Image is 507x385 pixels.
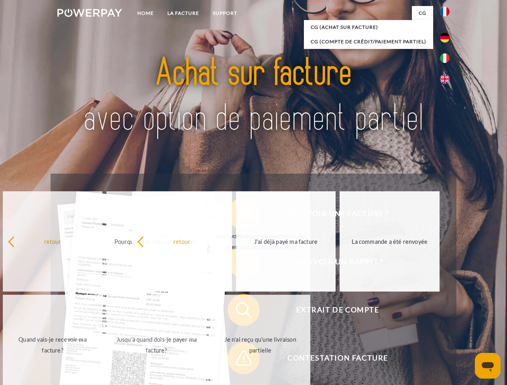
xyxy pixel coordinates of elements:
[344,236,435,247] div: La commande a été renvoyée
[228,294,436,326] button: Extrait de compte
[8,236,98,247] div: retour
[239,342,436,374] span: Contestation Facture
[57,9,122,17] img: logo-powerpay-white.svg
[440,33,450,43] img: de
[241,236,331,247] div: J'ai déjà payé ma facture
[440,74,450,84] img: en
[440,7,450,16] img: fr
[412,6,433,20] a: CG
[8,334,98,356] div: Quand vais-je recevoir ma facture?
[137,236,227,247] div: retour
[215,334,305,356] div: Je n'ai reçu qu'une livraison partielle
[304,20,433,34] a: CG (achat sur facture)
[304,34,433,49] a: CG (Compte de crédit/paiement partiel)
[206,6,244,20] a: Support
[161,6,206,20] a: LA FACTURE
[111,236,202,247] div: Pourquoi ai-je reçu une facture?
[475,353,501,379] iframe: Bouton de lancement de la fenêtre de messagerie
[111,334,202,356] div: Jusqu'à quand dois-je payer ma facture?
[228,342,436,374] button: Contestation Facture
[77,38,430,154] img: title-powerpay_fr.svg
[440,53,450,63] img: it
[130,6,161,20] a: Home
[239,294,436,326] span: Extrait de compte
